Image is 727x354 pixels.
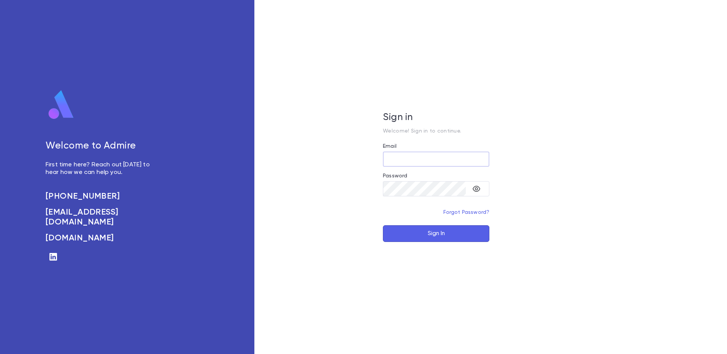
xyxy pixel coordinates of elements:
button: toggle password visibility [469,181,484,196]
a: Forgot Password? [443,210,490,215]
p: First time here? Reach out [DATE] to hear how we can help you. [46,161,158,176]
a: [PHONE_NUMBER] [46,191,158,201]
a: [EMAIL_ADDRESS][DOMAIN_NAME] [46,207,158,227]
p: Welcome! Sign in to continue. [383,128,489,134]
button: Sign In [383,225,489,242]
label: Password [383,173,407,179]
img: logo [46,90,77,120]
label: Email [383,143,397,149]
h5: Welcome to Admire [46,141,158,152]
h5: Sign in [383,112,489,123]
a: [DOMAIN_NAME] [46,233,158,243]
